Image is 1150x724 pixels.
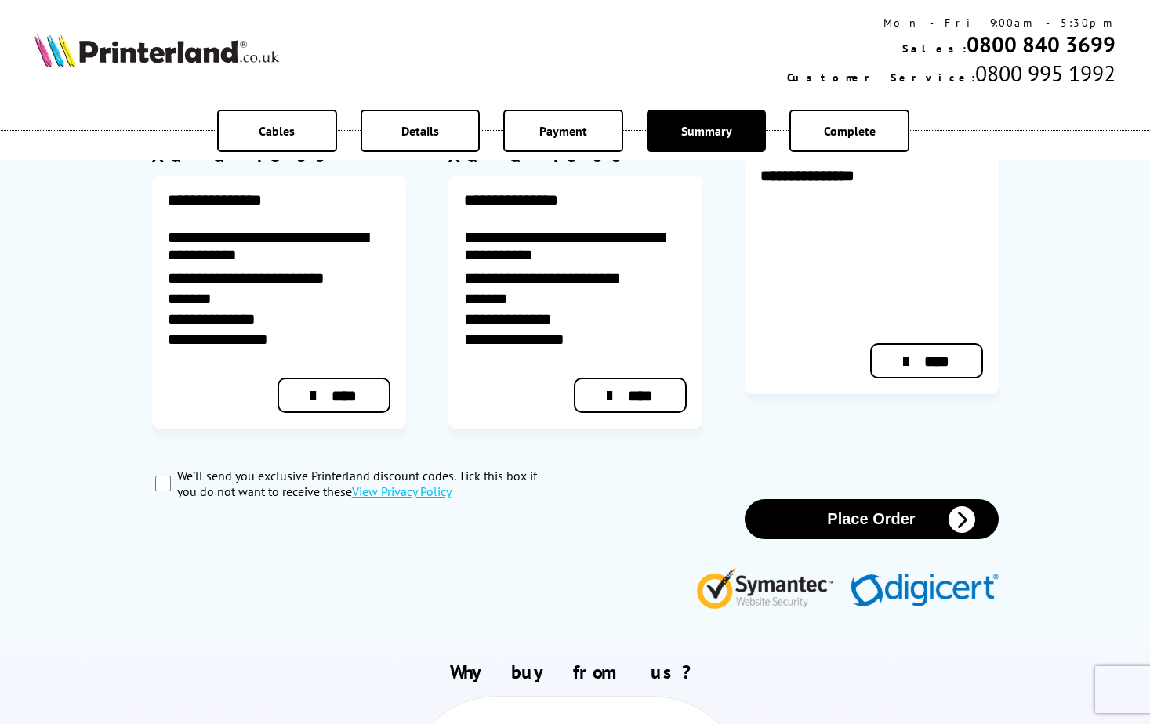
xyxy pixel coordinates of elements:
span: Sales: [902,42,967,56]
span: Summary [681,123,732,139]
h2: Why buy from us? [34,660,1116,684]
span: Complete [824,123,876,139]
label: We’ll send you exclusive Printerland discount codes. Tick this box if you do not want to receive ... [177,468,558,499]
img: Printerland Logo [34,33,279,67]
img: Symantec Website Security [696,564,844,609]
div: Mon - Fri 9:00am - 5:30pm [787,16,1116,30]
button: Place Order [745,499,999,539]
span: Payment [539,123,587,139]
a: modal_privacy [352,483,452,499]
span: Details [401,123,439,139]
span: Customer Service: [787,71,975,85]
span: 0800 995 1992 [975,59,1116,88]
a: 0800 840 3699 [967,30,1116,59]
img: Digicert [851,574,999,609]
span: Cables [259,123,295,139]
